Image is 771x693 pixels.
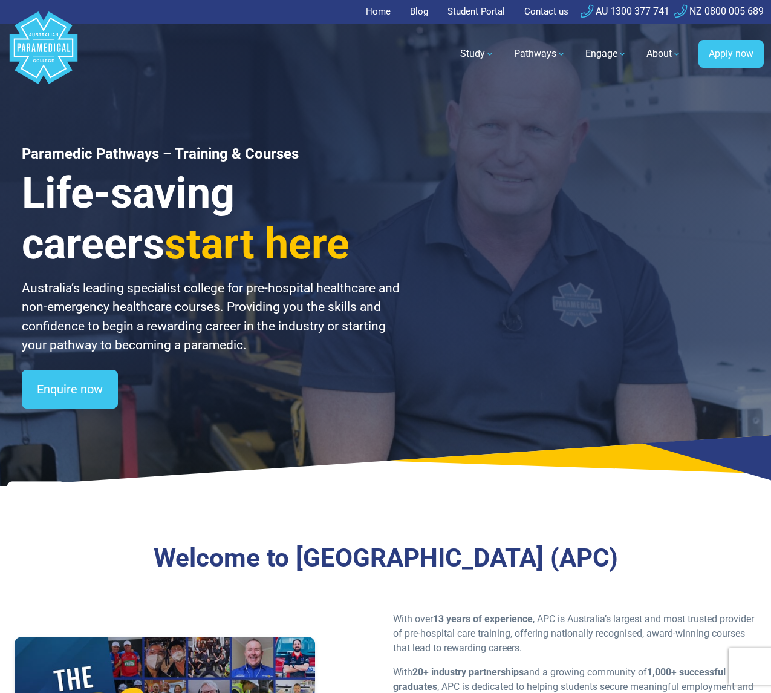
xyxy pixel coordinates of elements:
[581,5,669,17] a: AU 1300 377 741
[22,145,400,163] h1: Paramedic Pathways – Training & Courses
[578,37,634,71] a: Engage
[393,612,757,655] p: With over , APC is Australia’s largest and most trusted provider of pre-hospital care training, o...
[22,370,118,409] a: Enquire now
[433,613,533,625] strong: 13 years of experience
[698,40,764,68] a: Apply now
[22,168,400,269] h3: Life-saving careers
[639,37,689,71] a: About
[22,279,400,355] p: Australia’s leading specialist college for pre-hospital healthcare and non-emergency healthcare c...
[70,543,701,574] h3: Welcome to [GEOGRAPHIC_DATA] (APC)
[453,37,502,71] a: Study
[164,219,350,269] span: start here
[507,37,573,71] a: Pathways
[674,5,764,17] a: NZ 0800 005 689
[7,24,80,85] a: Australian Paramedical College
[412,666,524,678] strong: 20+ industry partnerships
